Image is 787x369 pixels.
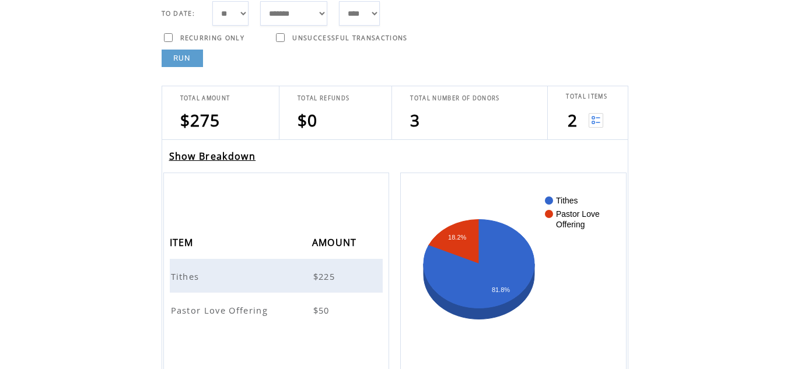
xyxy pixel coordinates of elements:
[171,270,202,280] a: Tithes
[410,94,499,102] span: TOTAL NUMBER OF DONORS
[180,94,230,102] span: TOTAL AMOUNT
[313,270,338,282] span: $225
[170,233,197,255] span: ITEM
[556,209,600,219] text: Pastor Love
[169,150,256,163] a: Show Breakdown
[180,34,245,42] span: RECURRING ONLY
[410,109,420,131] span: 3
[171,304,271,314] a: Pastor Love Offering
[162,9,195,17] span: TO DATE:
[556,196,578,205] text: Tithes
[298,94,349,102] span: TOTAL REFUNDS
[292,34,407,42] span: UNSUCCESSFUL TRANSACTIONS
[171,304,271,316] span: Pastor Love Offering
[298,109,318,131] span: $0
[170,238,197,245] a: ITEM
[449,234,467,241] text: 18.2%
[312,238,360,245] a: AMOUNT
[313,304,333,316] span: $50
[180,109,221,131] span: $275
[492,286,510,293] text: 81.8%
[566,93,607,100] span: TOTAL ITEMS
[568,109,578,131] span: 2
[418,191,608,366] svg: A chart.
[171,270,202,282] span: Tithes
[589,113,603,128] img: View list
[556,220,585,229] text: Offering
[312,233,360,255] span: AMOUNT
[162,50,203,67] a: RUN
